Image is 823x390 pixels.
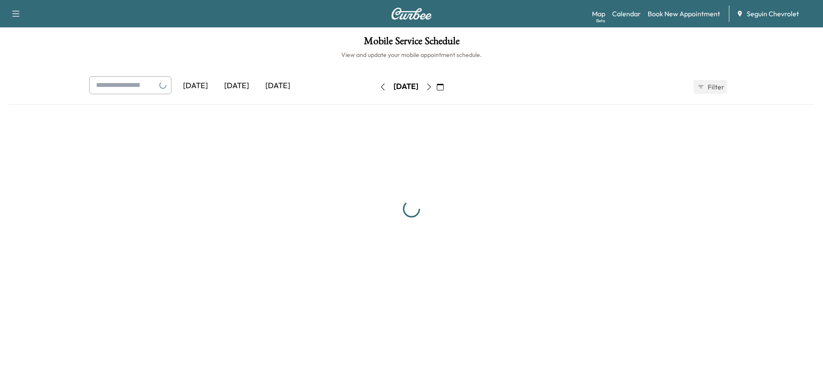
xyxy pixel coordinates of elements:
[596,18,605,24] div: Beta
[612,9,641,19] a: Calendar
[9,36,814,51] h1: Mobile Service Schedule
[694,80,727,94] button: Filter
[747,9,799,19] span: Seguin Chevrolet
[592,9,605,19] a: MapBeta
[708,82,723,92] span: Filter
[648,9,720,19] a: Book New Appointment
[391,8,432,20] img: Curbee Logo
[216,76,257,96] div: [DATE]
[9,51,814,59] h6: View and update your mobile appointment schedule.
[175,76,216,96] div: [DATE]
[393,81,418,92] div: [DATE]
[257,76,298,96] div: [DATE]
